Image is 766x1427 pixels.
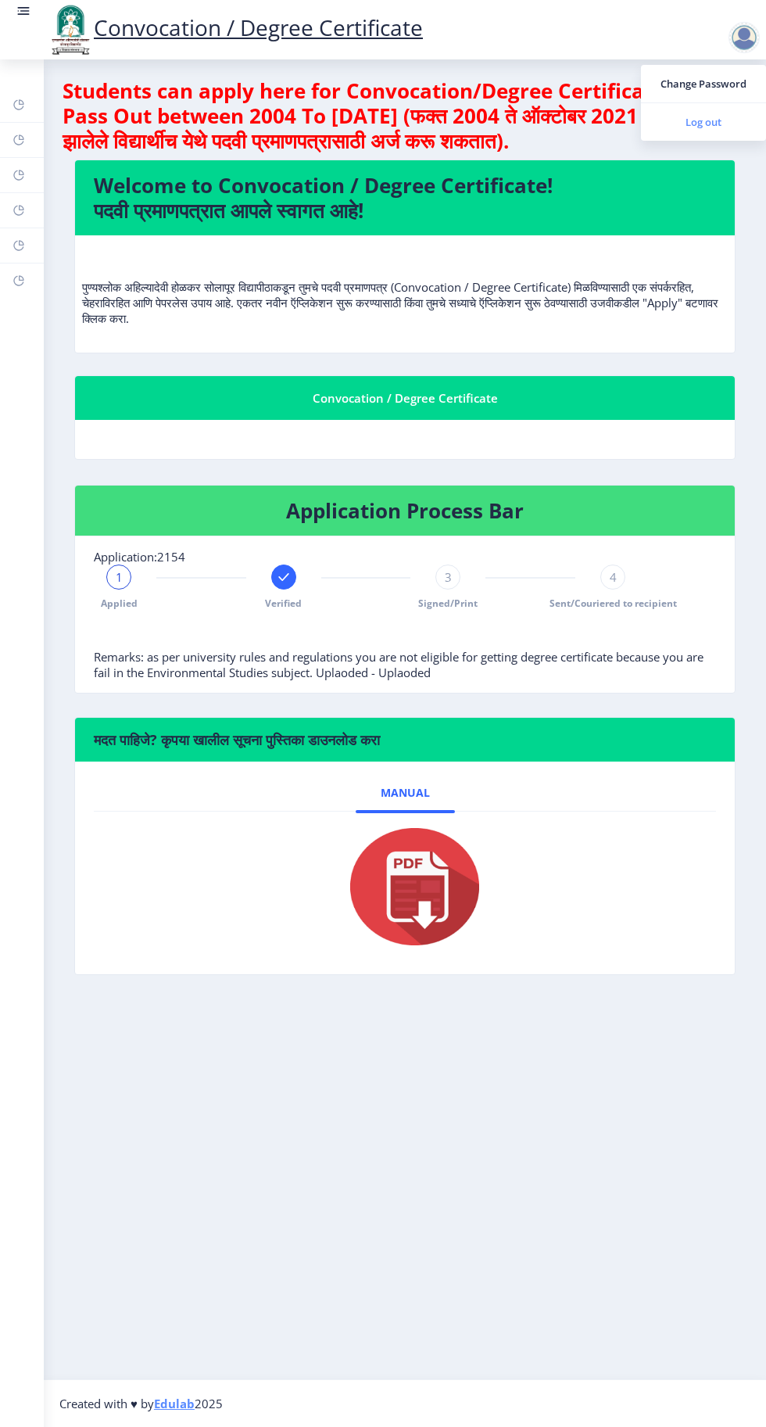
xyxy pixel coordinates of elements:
span: Created with ♥ by 2025 [59,1396,223,1411]
a: Log out [641,103,766,141]
p: पुण्यश्लोक अहिल्यादेवी होळकर सोलापूर विद्यापीठाकडून तुमचे पदवी प्रमाणपत्र (Convocation / Degree C... [82,248,728,326]
span: 1 [116,569,123,585]
a: Manual [356,774,455,812]
span: 3 [445,569,452,585]
img: logo [47,3,94,56]
span: Sent/Couriered to recipient [549,597,677,610]
h4: Welcome to Convocation / Degree Certificate! पदवी प्रमाणपत्रात आपले स्वागत आहे! [94,173,716,223]
span: Signed/Print [418,597,478,610]
span: Log out [653,113,753,131]
span: Application:2154 [94,549,185,565]
div: Convocation / Degree Certificate [94,389,716,407]
span: Change Password [653,74,753,93]
a: Edulab [154,1396,195,1411]
a: Change Password [641,65,766,102]
h4: Students can apply here for Convocation/Degree Certificate if they Pass Out between 2004 To [DATE... [63,78,747,153]
a: Convocation / Degree Certificate [47,13,423,42]
span: Manual [381,787,430,799]
img: pdf.png [327,824,483,949]
span: 4 [610,569,617,585]
h6: मदत पाहिजे? कृपया खालील सूचना पुस्तिका डाउनलोड करा [94,730,716,749]
span: Verified [265,597,302,610]
h4: Application Process Bar [94,498,716,523]
span: Applied [101,597,138,610]
span: Remarks: as per university rules and regulations you are not eligible for getting degree certific... [94,649,703,680]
